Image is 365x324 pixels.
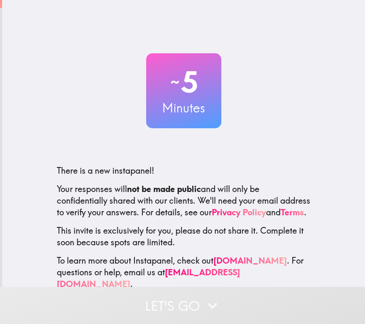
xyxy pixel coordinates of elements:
span: There is a new instapanel! [57,165,154,176]
p: Your responses will and will only be confidentially shared with our clients. We'll need your emai... [57,183,311,218]
h3: Minutes [146,99,221,117]
b: not be made public [127,184,201,194]
p: To learn more about Instapanel, check out . For questions or help, email us at . [57,255,311,290]
h2: 5 [146,65,221,99]
a: Terms [281,207,304,217]
a: [DOMAIN_NAME] [213,255,287,266]
span: ~ [169,70,181,95]
p: This invite is exclusively for you, please do not share it. Complete it soon because spots are li... [57,225,311,248]
a: Privacy Policy [212,207,266,217]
